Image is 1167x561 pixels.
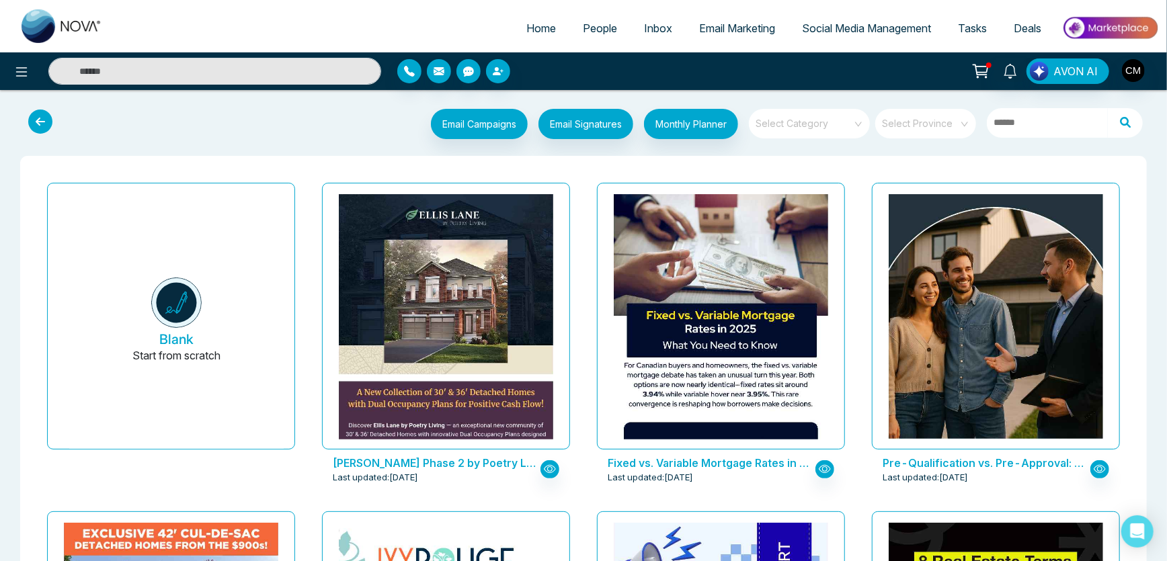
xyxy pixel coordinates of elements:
[1121,515,1154,548] div: Open Intercom Messenger
[631,15,686,41] a: Inbox
[944,15,1000,41] a: Tasks
[644,109,738,139] button: Monthly Planner
[883,471,968,484] span: Last updated: [DATE]
[1014,21,1041,35] span: Deals
[569,15,631,41] a: People
[608,455,811,471] p: Fixed vs. Variable Mortgage Rates in 2025: What You Need to Know
[333,455,536,471] p: Ellis Lane Phase 2 by Poetry Living
[958,21,987,35] span: Tasks
[333,471,418,484] span: Last updated: [DATE]
[151,277,202,328] img: novacrm
[883,455,1086,471] p: Pre-Qualification vs. Pre-Approval: Know the Key Difference
[699,21,775,35] span: Email Marketing
[1061,13,1159,43] img: Market-place.gif
[583,21,617,35] span: People
[686,15,789,41] a: Email Marketing
[159,331,194,347] h5: Blank
[789,15,944,41] a: Social Media Management
[538,109,633,139] button: Email Signatures
[608,471,693,484] span: Last updated: [DATE]
[633,109,738,142] a: Monthly Planner
[802,21,931,35] span: Social Media Management
[132,347,220,380] p: Start from scratch
[1027,58,1109,84] button: AVON AI
[431,109,528,139] button: Email Campaigns
[513,15,569,41] a: Home
[1000,15,1055,41] a: Deals
[1030,62,1049,81] img: Lead Flow
[644,21,672,35] span: Inbox
[526,21,556,35] span: Home
[22,9,102,43] img: Nova CRM Logo
[420,116,528,130] a: Email Campaigns
[1122,59,1145,82] img: User Avatar
[1053,63,1098,79] span: AVON AI
[528,109,633,142] a: Email Signatures
[69,194,284,449] button: BlankStart from scratch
